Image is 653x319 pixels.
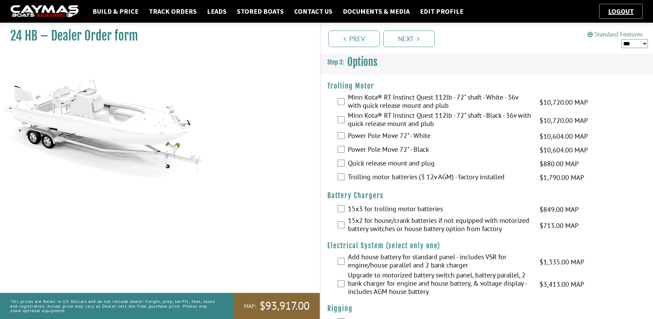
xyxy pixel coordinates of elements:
[259,299,310,313] span: $93,917.00
[540,159,579,169] span: $880.00 MAP
[348,111,531,129] label: Minn Kota® RT Instinct Quest 112lb - 72" shaft - Black - 36v with quick release mount and plub
[348,216,531,235] label: 15x2 for house/crank batteries if not equipped with motorized battery switches or house battery o...
[10,28,303,44] h1: 24 HB – Dealer Order form
[383,31,435,47] a: Next
[540,220,579,231] span: $713.00 MAP
[605,7,637,15] a: Logout
[348,159,531,169] label: Quick release mount and plug
[540,131,588,141] span: $10,604.00 MAP
[233,7,287,16] a: Stored Boats
[339,7,413,16] a: Documents & Media
[10,5,79,18] img: caymas-dealer-connect-2ed40d3bc7270c1d8d7ffb4b79bf05adc795679939227970def78ec6f6c03838.gif
[327,241,646,250] h4: Electrical System (select only one)
[10,296,218,316] p: *All prices are Retail in US Dollars and do not include dealer freight, prep, tariffs, fees, taxe...
[89,7,142,16] a: Build & Price
[348,253,531,271] label: Add house battery for standard panel - includes VSR for engine/house parallel and 2 bank charger
[234,293,320,319] a: MAP:$93,917.00
[540,257,584,267] span: $1,335.00 MAP
[145,7,200,16] a: Track Orders
[291,7,336,16] a: Contact Us
[327,82,646,90] h4: Trolling Motor
[328,31,380,47] a: Prev
[348,173,531,183] label: Trolling motor batteries (3 12v AGM) - factory installed
[348,205,531,215] label: 15x3 for trolling motor batteries
[348,93,531,111] label: Minn Kota® RT Instinct Quest 112lb - 72" shaft - White - 36v with quick release mount and plub
[327,304,646,313] h4: Rigging
[540,97,588,107] span: $10,720.00 MAP
[348,271,531,297] label: Upgrade to motorized battery switch panel, battery parallel, 2 bank charger for engine and house ...
[588,30,643,38] a: Standard Features
[540,115,588,126] span: $10,720.00 MAP
[348,132,531,141] label: Power Pole Move 72" - White
[204,7,230,16] a: Leads
[416,7,467,16] a: Edit Profile
[540,279,584,289] span: $3,413.00 MAP
[348,145,531,155] label: Power Pole Move 72" - Black
[327,191,646,200] h4: Battery Chargers
[244,303,256,310] span: MAP:
[540,204,579,215] span: $849.00 MAP
[540,172,584,183] span: $1,790.00 MAP
[540,145,588,155] span: $10,604.00 MAP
